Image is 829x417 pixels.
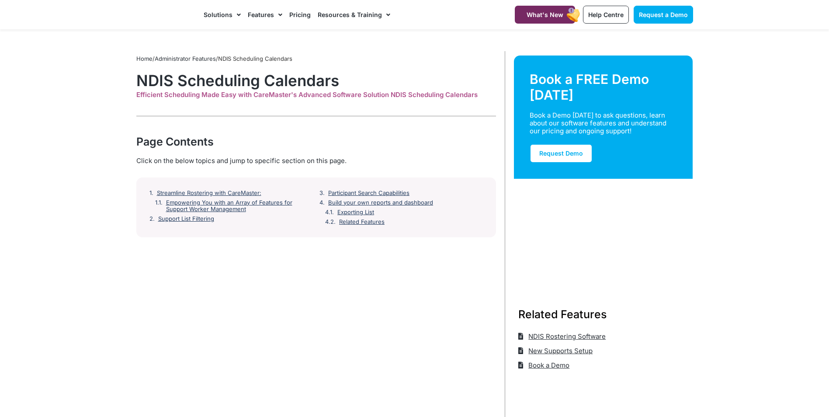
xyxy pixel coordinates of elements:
a: Participant Search Capabilities [328,190,409,197]
div: Efficient Scheduling Made Easy with CareMaster's Advanced Software Solution NDIS Scheduling Calen... [136,91,496,99]
a: Build your own reports and dashboard [328,199,433,206]
span: New Supports Setup [526,344,593,358]
a: What's New [515,6,575,24]
span: Book a Demo [526,358,569,372]
span: Help Centre [588,11,624,18]
span: Request a Demo [639,11,688,18]
a: Book a Demo [518,358,570,372]
img: CareMaster Logo [136,8,195,21]
a: NDIS Rostering Software [518,329,606,344]
span: NDIS Scheduling Calendars [218,55,292,62]
div: Click on the below topics and jump to specific section on this page. [136,156,496,166]
div: Page Contents [136,134,496,149]
h3: Related Features [518,306,689,322]
a: Request a Demo [634,6,693,24]
a: Help Centre [583,6,629,24]
span: What's New [527,11,563,18]
div: Book a Demo [DATE] to ask questions, learn about our software features and understand our pricing... [530,111,667,135]
img: Support Worker and NDIS Participant out for a coffee. [514,179,693,285]
span: Request Demo [539,149,583,157]
div: Book a FREE Demo [DATE] [530,71,677,103]
a: Streamline Rostering with CareMaster: [157,190,261,197]
span: NDIS Rostering Software [526,329,606,344]
a: Home [136,55,153,62]
a: Related Features [339,219,385,226]
h1: NDIS Scheduling Calendars [136,71,496,90]
a: New Supports Setup [518,344,593,358]
a: Support List Filtering [158,215,214,222]
a: Administrator Features [155,55,216,62]
a: Request Demo [530,144,593,163]
a: Empowering You with an Array of Features for Support Worker Management [166,199,313,213]
a: Exporting List [337,209,374,216]
span: / / [136,55,292,62]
